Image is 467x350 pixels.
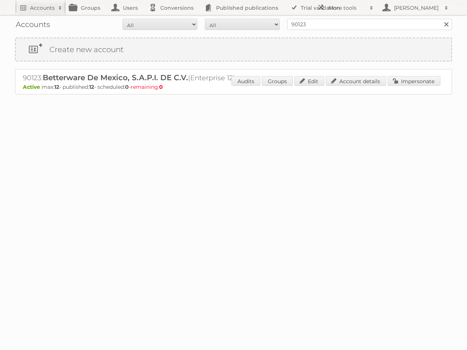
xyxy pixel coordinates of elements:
a: Create new account [16,38,451,61]
strong: 12 [89,84,94,90]
h2: [PERSON_NAME] [392,4,441,12]
a: Impersonate [388,76,440,86]
strong: 12 [54,84,59,90]
span: remaining: [131,84,163,90]
a: Audits [231,76,260,86]
a: Account details [326,76,386,86]
h2: 90123: (Enterprise 12) [23,73,285,83]
h2: More tools [328,4,366,12]
a: Edit [294,76,324,86]
strong: 0 [125,84,129,90]
h2: Accounts [30,4,55,12]
p: max: - published: - scheduled: - [23,84,444,90]
span: Betterware De Mexico, S.A.P.I. DE C.V. [43,73,188,82]
strong: 0 [159,84,163,90]
span: Active [23,84,42,90]
a: Groups [262,76,293,86]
